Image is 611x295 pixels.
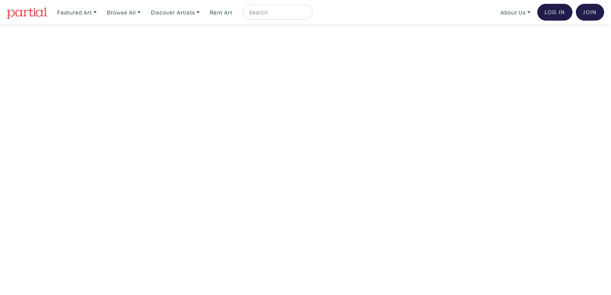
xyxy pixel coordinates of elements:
a: Featured Art [54,5,100,20]
input: Search [248,8,305,17]
a: Join [576,4,604,21]
a: Rent Art [207,5,236,20]
a: Browse All [103,5,144,20]
a: Log In [537,4,572,21]
a: Discover Artists [147,5,203,20]
a: About Us [497,5,534,20]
